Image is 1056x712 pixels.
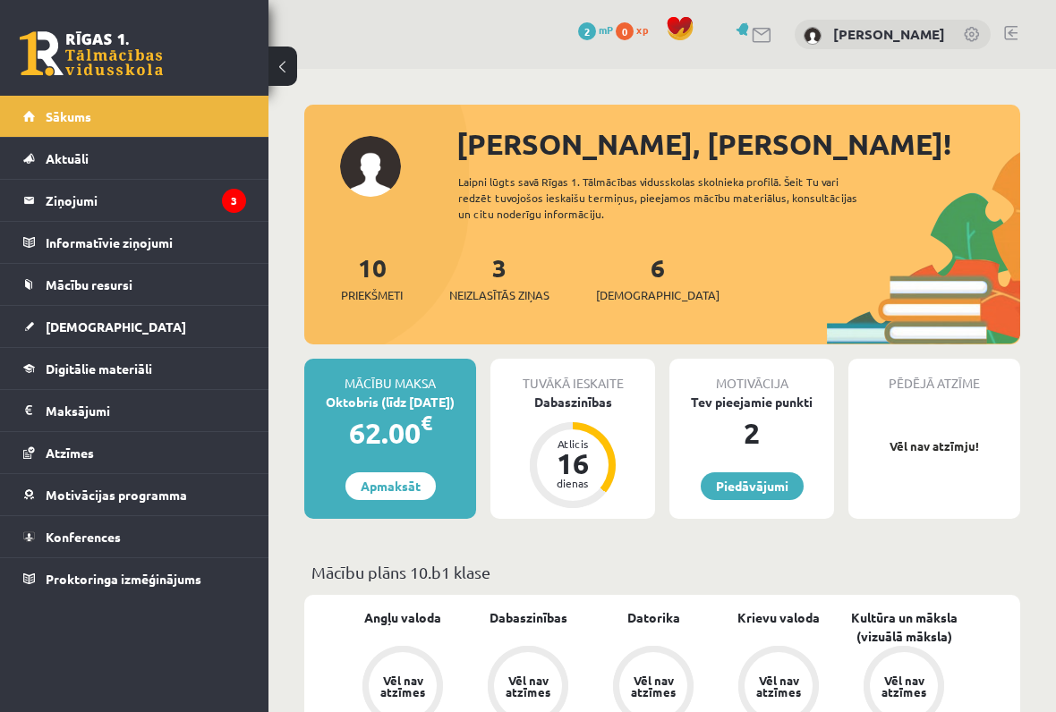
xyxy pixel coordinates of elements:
[304,393,476,411] div: Oktobris (līdz [DATE])
[616,22,657,37] a: 0 xp
[222,189,246,213] i: 3
[490,359,655,393] div: Tuvākā ieskaite
[669,359,834,393] div: Motivācija
[46,571,201,587] span: Proktoringa izmēģinājums
[669,393,834,411] div: Tev pieejamie punkti
[23,306,246,347] a: [DEMOGRAPHIC_DATA]
[46,390,246,431] legend: Maksājumi
[546,478,600,488] div: dienas
[23,516,246,557] a: Konferences
[23,264,246,305] a: Mācību resursi
[20,31,163,76] a: Rīgas 1. Tālmācības vidusskola
[546,438,600,449] div: Atlicis
[490,608,567,627] a: Dabaszinības
[345,472,436,500] a: Apmaksāt
[616,22,634,40] span: 0
[833,25,945,43] a: [PERSON_NAME]
[578,22,613,37] a: 2 mP
[341,251,403,304] a: 10Priekšmeti
[311,560,1013,584] p: Mācību plāns 10.b1 klase
[46,222,246,263] legend: Informatīvie ziņojumi
[23,558,246,599] a: Proktoringa izmēģinājums
[503,674,553,698] div: Vēl nav atzīmes
[879,674,929,698] div: Vēl nav atzīmes
[841,608,967,646] a: Kultūra un māksla (vizuālā māksla)
[46,180,246,221] legend: Ziņojumi
[304,411,476,454] div: 62.00
[701,472,804,500] a: Piedāvājumi
[578,22,596,40] span: 2
[636,22,648,37] span: xp
[23,180,246,221] a: Ziņojumi3
[628,674,678,698] div: Vēl nav atzīmes
[23,474,246,515] a: Motivācijas programma
[669,411,834,454] div: 2
[421,410,432,436] span: €
[46,108,91,124] span: Sākums
[490,393,655,411] div: Dabaszinības
[46,318,186,335] span: [DEMOGRAPHIC_DATA]
[449,286,549,304] span: Neizlasītās ziņas
[23,96,246,137] a: Sākums
[596,286,720,304] span: [DEMOGRAPHIC_DATA]
[304,359,476,393] div: Mācību maksa
[490,393,655,511] a: Dabaszinības Atlicis 16 dienas
[456,123,1020,165] div: [PERSON_NAME], [PERSON_NAME]!
[23,222,246,263] a: Informatīvie ziņojumi
[627,608,680,627] a: Datorika
[46,150,89,166] span: Aktuāli
[23,138,246,179] a: Aktuāli
[848,359,1020,393] div: Pēdējā atzīme
[804,27,822,45] img: Linda Bremze
[857,437,1011,455] p: Vēl nav atzīmju!
[23,432,246,473] a: Atzīmes
[546,449,600,478] div: 16
[46,360,152,377] span: Digitālie materiāli
[596,251,720,304] a: 6[DEMOGRAPHIC_DATA]
[737,608,820,627] a: Krievu valoda
[46,529,121,545] span: Konferences
[754,674,804,698] div: Vēl nav atzīmes
[458,174,888,222] div: Laipni lūgts savā Rīgas 1. Tālmācības vidusskolas skolnieka profilā. Šeit Tu vari redzēt tuvojošo...
[341,286,403,304] span: Priekšmeti
[364,608,441,627] a: Angļu valoda
[46,487,187,503] span: Motivācijas programma
[46,445,94,461] span: Atzīmes
[378,674,428,698] div: Vēl nav atzīmes
[46,276,132,292] span: Mācību resursi
[599,22,613,37] span: mP
[23,348,246,389] a: Digitālie materiāli
[23,390,246,431] a: Maksājumi
[449,251,549,304] a: 3Neizlasītās ziņas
